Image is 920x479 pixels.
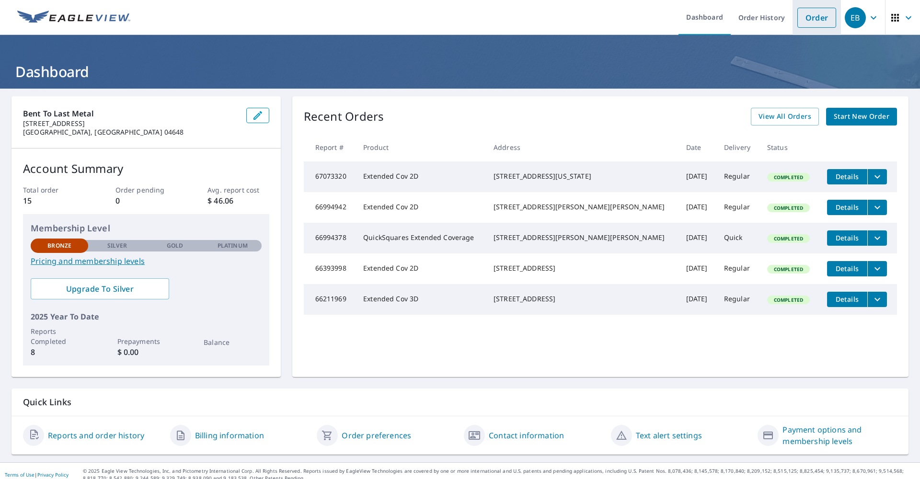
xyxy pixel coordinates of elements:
[5,471,34,478] a: Terms of Use
[23,108,239,119] p: Bent To Last Metal
[768,235,809,242] span: Completed
[17,11,130,25] img: EV Logo
[834,111,889,123] span: Start New Order
[31,255,262,267] a: Pricing and membership levels
[678,133,716,161] th: Date
[845,7,866,28] div: EB
[826,108,897,125] a: Start New Order
[23,160,269,177] p: Account Summary
[867,230,887,246] button: filesDropdownBtn-66994378
[489,430,564,441] a: Contact information
[38,284,161,294] span: Upgrade To Silver
[204,337,261,347] p: Balance
[304,253,356,284] td: 66393998
[304,108,384,125] p: Recent Orders
[827,292,867,307] button: detailsBtn-66211969
[11,62,908,81] h1: Dashboard
[716,253,759,284] td: Regular
[23,195,84,206] p: 15
[759,133,819,161] th: Status
[827,230,867,246] button: detailsBtn-66994378
[356,284,486,315] td: Extended Cov 3D
[37,471,69,478] a: Privacy Policy
[833,172,862,181] span: Details
[494,171,671,181] div: [STREET_ADDRESS][US_STATE]
[207,195,269,206] p: $ 46.06
[833,233,862,242] span: Details
[31,278,169,299] a: Upgrade To Silver
[867,261,887,276] button: filesDropdownBtn-66393998
[833,203,862,212] span: Details
[751,108,819,125] a: View All Orders
[356,192,486,223] td: Extended Cov 2D
[867,169,887,184] button: filesDropdownBtn-67073320
[218,241,248,250] p: Platinum
[342,430,411,441] a: Order preferences
[23,128,239,137] p: [GEOGRAPHIC_DATA], [GEOGRAPHIC_DATA] 04648
[207,185,269,195] p: Avg. report cost
[716,161,759,192] td: Regular
[867,200,887,215] button: filesDropdownBtn-66994942
[782,424,897,447] a: Payment options and membership levels
[47,241,71,250] p: Bronze
[115,185,177,195] p: Order pending
[31,311,262,322] p: 2025 Year To Date
[48,430,144,441] a: Reports and order history
[304,223,356,253] td: 66994378
[356,161,486,192] td: Extended Cov 2D
[768,205,809,211] span: Completed
[356,253,486,284] td: Extended Cov 2D
[356,133,486,161] th: Product
[636,430,702,441] a: Text alert settings
[23,396,897,408] p: Quick Links
[827,200,867,215] button: detailsBtn-66994942
[716,223,759,253] td: Quick
[304,284,356,315] td: 66211969
[23,185,84,195] p: Total order
[31,326,88,346] p: Reports Completed
[678,253,716,284] td: [DATE]
[31,346,88,358] p: 8
[768,297,809,303] span: Completed
[716,192,759,223] td: Regular
[678,284,716,315] td: [DATE]
[23,119,239,128] p: [STREET_ADDRESS]
[356,223,486,253] td: QuickSquares Extended Coverage
[867,292,887,307] button: filesDropdownBtn-66211969
[195,430,264,441] a: Billing information
[833,264,862,273] span: Details
[494,263,671,273] div: [STREET_ADDRESS]
[304,133,356,161] th: Report #
[107,241,127,250] p: Silver
[678,161,716,192] td: [DATE]
[167,241,183,250] p: Gold
[31,222,262,235] p: Membership Level
[759,111,811,123] span: View All Orders
[768,266,809,273] span: Completed
[304,192,356,223] td: 66994942
[494,294,671,304] div: [STREET_ADDRESS]
[716,133,759,161] th: Delivery
[833,295,862,304] span: Details
[304,161,356,192] td: 67073320
[716,284,759,315] td: Regular
[494,233,671,242] div: [STREET_ADDRESS][PERSON_NAME][PERSON_NAME]
[678,223,716,253] td: [DATE]
[827,169,867,184] button: detailsBtn-67073320
[115,195,177,206] p: 0
[5,472,69,478] p: |
[768,174,809,181] span: Completed
[117,346,175,358] p: $ 0.00
[486,133,678,161] th: Address
[827,261,867,276] button: detailsBtn-66393998
[117,336,175,346] p: Prepayments
[797,8,836,28] a: Order
[494,202,671,212] div: [STREET_ADDRESS][PERSON_NAME][PERSON_NAME]
[678,192,716,223] td: [DATE]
